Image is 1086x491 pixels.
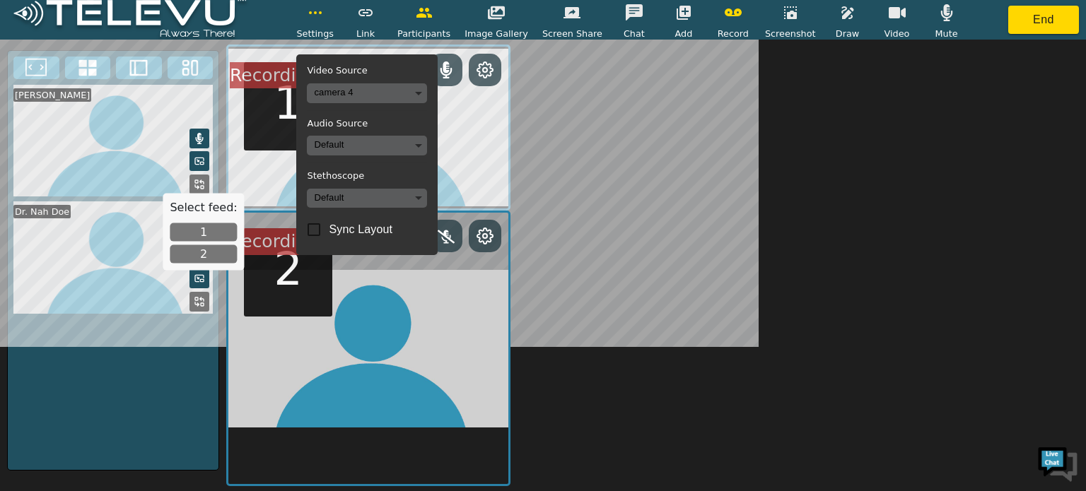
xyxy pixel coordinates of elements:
button: End [1008,6,1079,34]
div: [PERSON_NAME] [13,88,91,102]
span: Link [356,27,375,40]
span: Video [884,27,910,40]
button: Picture in Picture [189,268,209,288]
button: 2 [170,245,237,264]
h5: Audio Source [307,118,427,129]
span: Record [718,27,749,40]
span: Image Gallery [465,27,528,40]
div: Default [307,189,427,208]
span: Screenshot [765,27,816,40]
h5: Stethoscope [307,170,427,182]
img: Chat Widget [1037,442,1079,484]
button: Picture in Picture [189,151,209,171]
span: We're online! [82,153,195,295]
h5: 2 [274,242,303,297]
span: Screen Share [542,27,602,40]
span: Settings [296,27,334,40]
h5: 1 [274,76,303,131]
h5: Select feed: [170,201,237,214]
span: Sync Layout [329,221,392,238]
textarea: Type your message and hit 'Enter' [7,335,269,384]
span: Add [675,27,693,40]
span: Participants [397,27,450,40]
div: Minimize live chat window [232,7,266,41]
button: 1 [170,223,237,242]
div: Dr. Nah Doe [13,205,71,218]
button: Replace Feed [189,174,209,194]
span: Chat [624,27,645,40]
button: Replace Feed [189,292,209,312]
button: Mute [189,129,209,148]
div: Recording [230,228,318,255]
div: Default [307,136,427,155]
span: Mute [935,27,957,40]
div: camera 4 [307,83,427,103]
img: d_736959983_company_1615157101543_736959983 [24,66,59,101]
div: Recording [230,62,318,89]
div: Chat with us now [74,74,238,93]
h5: Video Source [307,65,427,76]
span: Draw [836,27,859,40]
